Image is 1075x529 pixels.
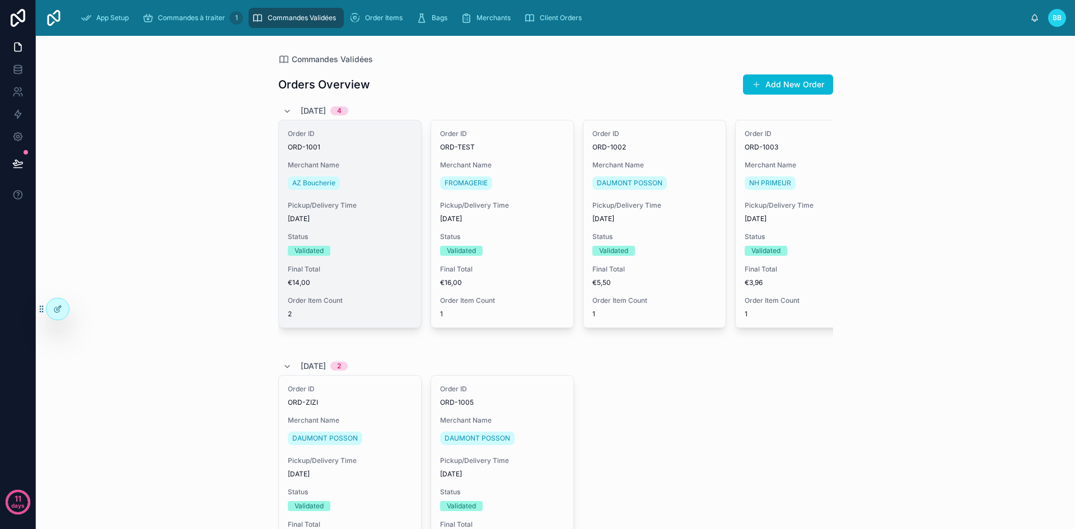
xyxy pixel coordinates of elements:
[440,143,564,152] span: ORD-TEST
[447,501,476,511] div: Validated
[365,13,403,22] span: Order Items
[440,129,564,138] span: Order ID
[592,129,717,138] span: Order ID
[431,120,574,328] a: Order IDORD-TESTMerchant NameFROMAGERIEPickup/Delivery Time[DATE]StatusValidatedFinal Total€16,00...
[288,278,412,287] span: €14,00
[440,278,564,287] span: €16,00
[288,296,412,305] span: Order Item Count
[440,416,564,425] span: Merchant Name
[288,201,412,210] span: Pickup/Delivery Time
[432,13,447,22] span: Bags
[440,214,564,223] span: [DATE]
[292,179,335,188] span: AZ Boucherie
[745,201,869,210] span: Pickup/Delivery Time
[745,278,869,287] span: €3,96
[288,385,412,394] span: Order ID
[745,176,796,190] a: NH PRIMEUR
[346,8,410,28] a: Order Items
[735,120,878,328] a: Order IDORD-1003Merchant NameNH PRIMEURPickup/Delivery Time[DATE]StatusValidatedFinal Total€3,96O...
[440,296,564,305] span: Order Item Count
[440,201,564,210] span: Pickup/Delivery Time
[440,310,564,319] span: 1
[288,232,412,241] span: Status
[751,246,780,256] div: Validated
[745,232,869,241] span: Status
[440,488,564,497] span: Status
[440,232,564,241] span: Status
[440,432,515,445] a: DAUMONT POSSON
[288,520,412,529] span: Final Total
[288,456,412,465] span: Pickup/Delivery Time
[592,161,717,170] span: Merchant Name
[288,398,412,407] span: ORD-ZIZI
[77,8,137,28] a: App Setup
[278,54,373,65] a: Commandes Validées
[72,6,1030,30] div: scrollable content
[288,310,412,319] span: 2
[521,8,590,28] a: Client Orders
[158,13,225,22] span: Commandes à traiter
[745,310,869,319] span: 1
[592,232,717,241] span: Status
[337,362,341,371] div: 2
[288,161,412,170] span: Merchant Name
[295,246,324,256] div: Validated
[440,385,564,394] span: Order ID
[301,361,326,372] span: [DATE]
[139,8,246,28] a: Commandes à traiter1
[278,77,370,92] h1: Orders Overview
[599,246,628,256] div: Validated
[745,129,869,138] span: Order ID
[597,179,662,188] span: DAUMONT POSSON
[540,13,582,22] span: Client Orders
[288,416,412,425] span: Merchant Name
[592,296,717,305] span: Order Item Count
[301,105,326,116] span: [DATE]
[457,8,518,28] a: Merchants
[268,13,336,22] span: Commandes Validées
[745,214,869,223] span: [DATE]
[15,493,21,504] p: 11
[292,434,358,443] span: DAUMONT POSSON
[278,120,422,328] a: Order IDORD-1001Merchant NameAZ BoucheriePickup/Delivery Time[DATE]StatusValidatedFinal Total€14,...
[445,434,510,443] span: DAUMONT POSSON
[440,398,564,407] span: ORD-1005
[592,176,667,190] a: DAUMONT POSSON
[447,246,476,256] div: Validated
[440,176,492,190] a: FROMAGERIE
[745,161,869,170] span: Merchant Name
[288,176,340,190] a: AZ Boucherie
[476,13,511,22] span: Merchants
[292,54,373,65] span: Commandes Validées
[288,214,412,223] span: [DATE]
[440,470,564,479] span: [DATE]
[743,74,833,95] button: Add New Order
[288,129,412,138] span: Order ID
[749,179,791,188] span: NH PRIMEUR
[1053,13,1062,22] span: BB
[413,8,455,28] a: Bags
[230,11,243,25] div: 1
[745,143,869,152] span: ORD-1003
[288,470,412,479] span: [DATE]
[295,501,324,511] div: Validated
[337,106,342,115] div: 4
[440,456,564,465] span: Pickup/Delivery Time
[96,13,129,22] span: App Setup
[583,120,726,328] a: Order IDORD-1002Merchant NameDAUMONT POSSONPickup/Delivery Time[DATE]StatusValidatedFinal Total€5...
[440,265,564,274] span: Final Total
[440,520,564,529] span: Final Total
[445,179,488,188] span: FROMAGERIE
[592,278,717,287] span: €5,50
[288,265,412,274] span: Final Total
[288,488,412,497] span: Status
[592,143,717,152] span: ORD-1002
[249,8,344,28] a: Commandes Validées
[11,498,25,513] p: days
[288,432,362,445] a: DAUMONT POSSON
[592,214,717,223] span: [DATE]
[288,143,412,152] span: ORD-1001
[440,161,564,170] span: Merchant Name
[592,310,717,319] span: 1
